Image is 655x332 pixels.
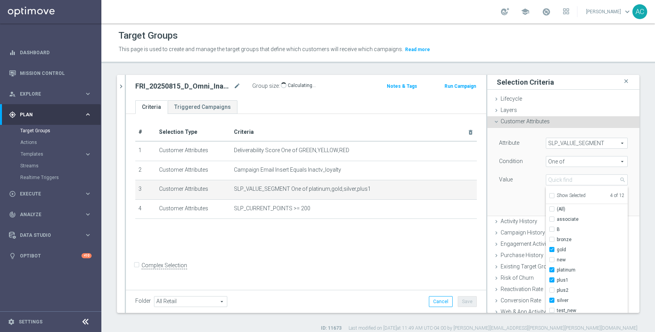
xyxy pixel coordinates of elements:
[429,296,453,307] button: Cancel
[501,107,517,113] span: Layers
[84,211,92,218] i: keyboard_arrow_right
[135,298,151,304] label: Folder
[557,267,628,273] span: platinum
[499,176,513,183] label: Value
[135,199,156,219] td: 4
[557,287,628,293] span: plus2
[20,137,101,148] div: Actions
[499,158,523,164] lable: Condition
[81,253,92,258] div: +10
[9,190,84,197] div: Execute
[8,318,15,325] i: settings
[234,186,371,192] span: SLP_VALUE_SEGMENT One of platinum,gold,silver,plus1
[622,76,630,87] i: close
[9,91,16,98] i: person_search
[234,129,254,135] span: Criteria
[135,123,156,141] th: #
[156,123,231,141] th: Selection Type
[21,152,84,156] div: Templates
[467,129,474,135] i: delete_forever
[521,7,529,16] span: school
[9,112,92,118] button: gps_fixed Plan keyboard_arrow_right
[156,141,231,161] td: Customer Attributes
[9,63,92,83] div: Mission Control
[84,151,92,158] i: keyboard_arrow_right
[20,172,101,183] div: Realtime Triggers
[117,75,125,98] button: chevron_right
[9,49,16,56] i: equalizer
[557,236,628,243] span: bronze
[84,90,92,98] i: keyboard_arrow_right
[20,151,92,157] button: Templates keyboard_arrow_right
[501,96,522,102] span: Lifecycle
[252,83,279,89] label: Group size
[386,82,418,91] button: Notes & Tags
[9,91,92,97] div: person_search Explore keyboard_arrow_right
[234,147,349,154] span: Deliverability Score One of GREEN,YELLOW,RED
[135,100,168,114] a: Criteria
[84,111,92,118] i: keyboard_arrow_right
[9,211,16,218] i: track_changes
[9,252,16,259] i: lightbulb
[497,78,554,87] h3: Selection Criteria
[20,212,84,217] span: Analyze
[501,263,559,270] span: Existing Target Group
[444,82,477,91] button: Run Campaign
[9,91,84,98] div: Explore
[20,233,84,238] span: Data Studio
[9,211,84,218] div: Analyze
[20,125,101,137] div: Target Groups
[20,42,92,63] a: Dashboard
[20,245,81,266] a: Optibot
[585,6,632,18] a: [PERSON_NAME]keyboard_arrow_down
[135,161,156,180] td: 2
[234,167,341,173] span: Campaign Email Insert Equals Inactv_loyalty
[557,297,628,304] span: silver
[20,192,84,196] span: Execute
[142,262,187,269] label: Complex Selection
[557,216,628,222] span: associate
[9,70,92,76] button: Mission Control
[20,63,92,83] a: Mission Control
[20,139,81,146] a: Actions
[84,231,92,239] i: keyboard_arrow_right
[288,82,316,89] p: Calculating…
[501,275,534,281] span: Risk of Churn
[156,180,231,200] td: Customer Attributes
[84,190,92,197] i: keyboard_arrow_right
[119,30,178,41] h1: Target Groups
[156,161,231,180] td: Customer Attributes
[623,7,632,16] span: keyboard_arrow_down
[20,163,81,169] a: Streams
[135,180,156,200] td: 3
[501,252,543,258] span: Purchase History
[21,152,76,156] span: Templates
[499,140,519,146] lable: Attribute
[20,92,84,96] span: Explore
[9,232,92,238] button: Data Studio keyboard_arrow_right
[19,320,42,324] a: Settings
[557,206,565,212] span: (All)
[557,247,628,253] span: gold
[404,45,431,54] button: Read more
[9,211,92,218] button: track_changes Analyze keyboard_arrow_right
[620,177,626,183] span: search
[501,286,543,292] span: Reactivation Rate
[156,199,231,219] td: Customer Attributes
[9,111,84,118] div: Plan
[168,100,237,114] a: Triggered Campaigns
[9,253,92,259] button: lightbulb Optibot +10
[9,191,92,197] button: play_circle_outline Execute keyboard_arrow_right
[501,229,545,236] span: Campaign History
[135,82,232,91] h2: FRI_20250815_D_Omni_Inactv_Accounts
[349,325,637,332] label: Last modified on [DATE] at 11:49 AM UTC-04:00 by [PERSON_NAME][EMAIL_ADDRESS][PERSON_NAME][PERSON...
[279,83,280,89] label: :
[234,82,241,91] i: mode_edit
[557,193,586,198] span: Show Selected
[9,50,92,56] button: equalizer Dashboard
